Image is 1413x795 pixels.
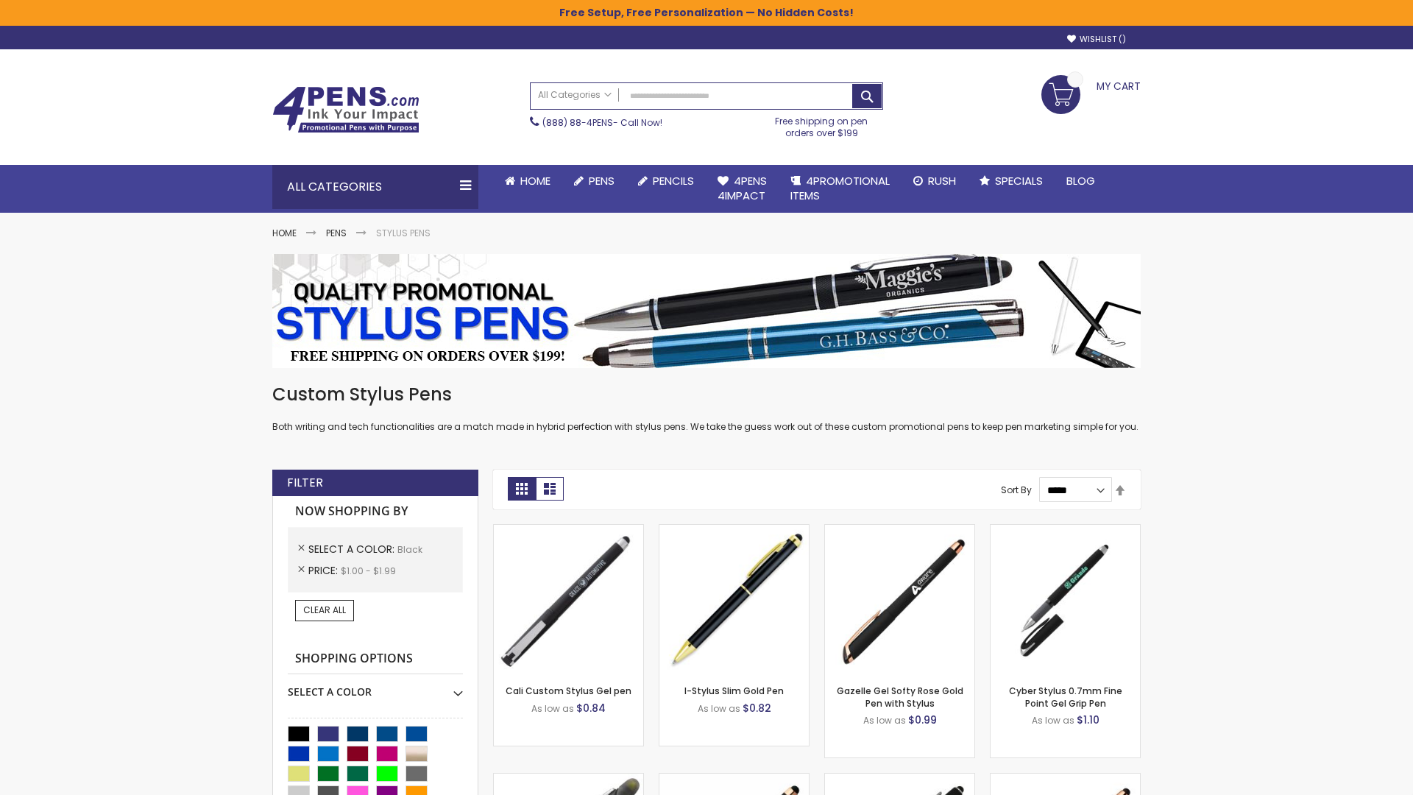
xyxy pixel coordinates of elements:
[718,173,767,203] span: 4Pens 4impact
[863,714,906,727] span: As low as
[303,604,346,616] span: Clear All
[1077,713,1099,727] span: $1.10
[542,116,662,129] span: - Call Now!
[991,525,1140,674] img: Cyber Stylus 0.7mm Fine Point Gel Grip Pen-Black
[626,165,706,197] a: Pencils
[760,110,884,139] div: Free shipping on pen orders over $199
[991,524,1140,537] a: Cyber Stylus 0.7mm Fine Point Gel Grip Pen-Black
[272,254,1141,368] img: Stylus Pens
[531,83,619,107] a: All Categories
[1067,34,1126,45] a: Wishlist
[538,89,612,101] span: All Categories
[506,685,631,697] a: Cali Custom Stylus Gel pen
[288,674,463,699] div: Select A Color
[706,165,779,213] a: 4Pens4impact
[272,86,419,133] img: 4Pens Custom Pens and Promotional Products
[531,702,574,715] span: As low as
[837,685,963,709] a: Gazelle Gel Softy Rose Gold Pen with Stylus
[991,773,1140,785] a: Gazelle Gel Softy Rose Gold Pen with Stylus - ColorJet-Black
[743,701,771,715] span: $0.82
[968,165,1055,197] a: Specials
[684,685,784,697] a: I-Stylus Slim Gold Pen
[494,525,643,674] img: Cali Custom Stylus Gel pen-Black
[659,525,809,674] img: I-Stylus Slim Gold-Black
[494,524,643,537] a: Cali Custom Stylus Gel pen-Black
[653,173,694,188] span: Pencils
[698,702,740,715] span: As low as
[272,383,1141,406] h1: Custom Stylus Pens
[295,600,354,621] a: Clear All
[779,165,902,213] a: 4PROMOTIONALITEMS
[326,227,347,239] a: Pens
[928,173,956,188] span: Rush
[995,173,1043,188] span: Specials
[308,563,341,578] span: Price
[520,173,550,188] span: Home
[576,701,606,715] span: $0.84
[494,773,643,785] a: Souvenir® Jalan Highlighter Stylus Pen Combo-Black
[659,524,809,537] a: I-Stylus Slim Gold-Black
[308,542,397,556] span: Select A Color
[1066,173,1095,188] span: Blog
[288,643,463,675] strong: Shopping Options
[1009,685,1122,709] a: Cyber Stylus 0.7mm Fine Point Gel Grip Pen
[272,383,1141,434] div: Both writing and tech functionalities are a match made in hybrid perfection with stylus pens. We ...
[272,165,478,209] div: All Categories
[288,496,463,527] strong: Now Shopping by
[376,227,431,239] strong: Stylus Pens
[397,543,422,556] span: Black
[825,524,974,537] a: Gazelle Gel Softy Rose Gold Pen with Stylus-Black
[1032,714,1074,727] span: As low as
[272,227,297,239] a: Home
[562,165,626,197] a: Pens
[341,565,396,577] span: $1.00 - $1.99
[1055,165,1107,197] a: Blog
[287,475,323,491] strong: Filter
[508,477,536,501] strong: Grid
[659,773,809,785] a: Islander Softy Rose Gold Gel Pen with Stylus-Black
[825,773,974,785] a: Custom Soft Touch® Metal Pens with Stylus-Black
[825,525,974,674] img: Gazelle Gel Softy Rose Gold Pen with Stylus-Black
[790,173,890,203] span: 4PROMOTIONAL ITEMS
[902,165,968,197] a: Rush
[589,173,615,188] span: Pens
[542,116,613,129] a: (888) 88-4PENS
[908,713,937,727] span: $0.99
[1001,484,1032,496] label: Sort By
[493,165,562,197] a: Home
